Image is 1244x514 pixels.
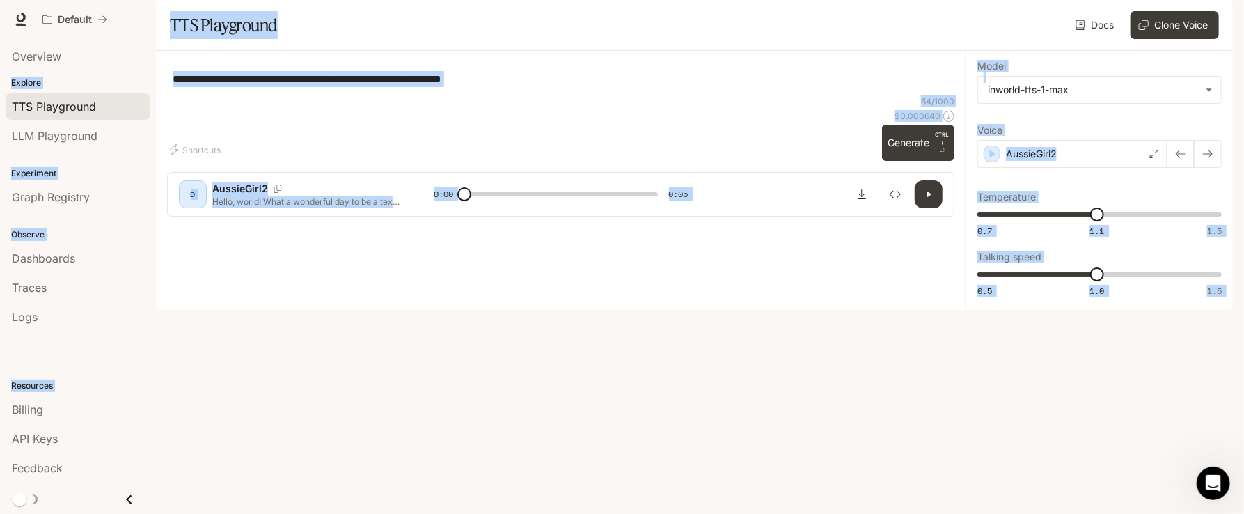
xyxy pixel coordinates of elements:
[988,83,1199,97] div: inworld-tts-1-max
[935,130,949,147] p: CTRL +
[669,187,688,201] span: 0:05
[212,182,268,196] p: AussieGirl2
[212,196,400,208] p: Hello, world! What a wonderful day to be a text-to-speech model!
[1006,147,1057,161] p: AussieGirl2
[977,225,992,237] span: 0.7
[268,185,288,193] button: Copy Voice ID
[167,139,226,161] button: Shortcuts
[170,11,278,39] h1: TTS Playground
[977,192,1036,202] p: Temperature
[881,180,909,208] button: Inspect
[977,125,1002,135] p: Voice
[882,125,954,161] button: GenerateCTRL +⏎
[977,285,992,297] span: 0.5
[58,14,92,26] p: Default
[978,77,1221,103] div: inworld-tts-1-max
[36,6,113,33] button: All workspaces
[1073,11,1119,39] a: Docs
[977,252,1041,262] p: Talking speed
[434,187,453,201] span: 0:00
[1131,11,1219,39] button: Clone Voice
[935,130,949,155] p: ⏎
[921,95,954,107] p: 64 / 1000
[848,180,876,208] button: Download audio
[182,183,204,205] div: D
[1207,225,1222,237] span: 1.5
[1197,467,1230,500] iframe: Intercom live chat
[1089,285,1104,297] span: 1.0
[1089,225,1104,237] span: 1.1
[977,61,1006,71] p: Model
[895,110,940,122] p: $ 0.000640
[1207,285,1222,297] span: 1.5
